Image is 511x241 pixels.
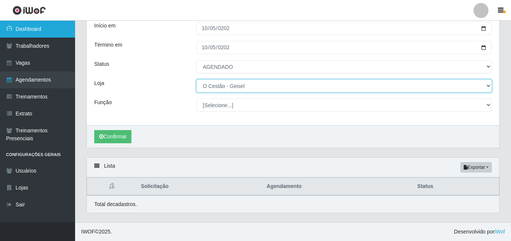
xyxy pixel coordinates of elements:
span: Desenvolvido por [454,228,505,236]
a: iWof [494,229,505,235]
label: Início em [94,22,116,30]
span: IWOF [81,229,95,235]
label: Loja [94,79,104,87]
label: Status [94,60,109,68]
th: Status [413,178,499,196]
button: Confirmar [94,130,131,143]
label: Função [94,99,112,106]
button: Exportar [460,162,492,173]
th: Agendamento [262,178,413,196]
img: CoreUI Logo [12,6,46,15]
p: Total de cadastros. [94,200,137,208]
div: Lista [87,158,499,177]
th: Solicitação [136,178,262,196]
span: © 2025 . [81,228,112,236]
input: 00/00/0000 [196,22,492,35]
label: Término em [94,41,122,49]
input: 00/00/0000 [196,41,492,54]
